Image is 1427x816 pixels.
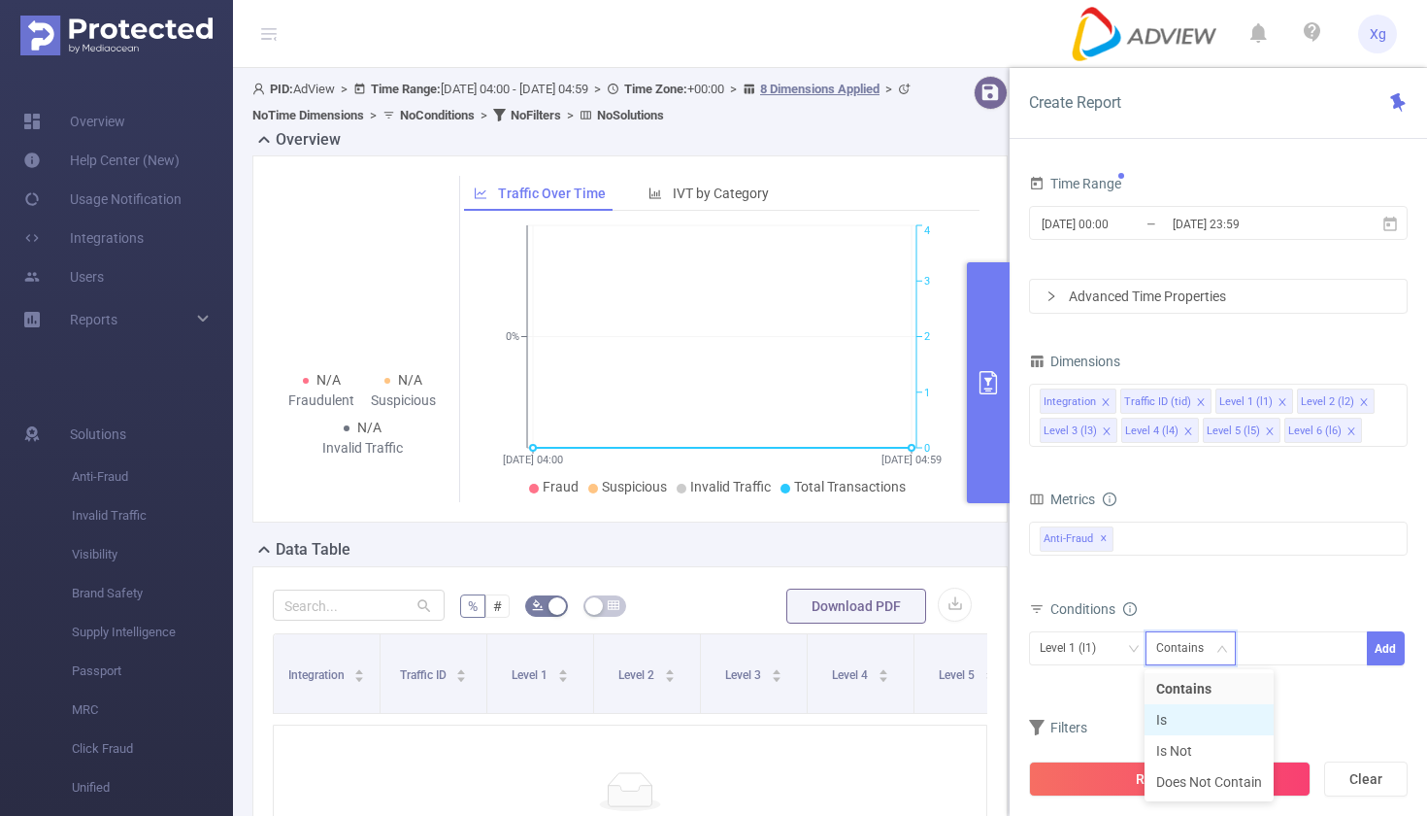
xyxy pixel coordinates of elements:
b: No Solutions [597,108,664,122]
span: Time Range [1029,176,1121,191]
i: icon: close [1196,397,1206,409]
li: Is Not [1145,735,1274,766]
i: icon: right [1045,290,1057,302]
li: Level 2 (l2) [1297,389,1375,414]
div: Level 1 (l1) [1040,632,1110,664]
span: Conditions [1050,601,1137,617]
b: Time Range: [371,82,441,96]
span: Invalid Traffic [690,479,771,494]
a: Integrations [23,219,144,257]
tspan: 3 [924,275,930,288]
b: Time Zone: [624,82,687,96]
span: N/A [357,420,382,435]
span: Level 5 [939,668,978,682]
i: icon: bg-colors [532,599,544,611]
button: Download PDF [786,589,926,624]
i: icon: caret-down [878,674,888,680]
span: Passport [72,652,233,691]
i: icon: close [1183,426,1193,438]
i: icon: close [1359,397,1369,409]
button: Run Report [1029,762,1311,797]
span: MRC [72,691,233,730]
i: icon: close [1346,426,1356,438]
div: Invalid Traffic [321,438,403,459]
span: Total Transactions [794,479,906,494]
div: Sort [984,666,996,678]
tspan: [DATE] 04:00 [503,454,563,466]
li: Level 1 (l1) [1215,389,1293,414]
span: Suspicious [602,479,667,494]
span: AdView [DATE] 04:00 - [DATE] 04:59 +00:00 [252,82,915,122]
h2: Data Table [276,538,350,561]
i: icon: bar-chart [648,187,662,200]
tspan: 2 [924,331,930,344]
i: icon: caret-down [771,674,781,680]
span: Anti-Fraud [72,458,233,496]
a: Users [23,257,104,296]
i: icon: down [1128,643,1140,657]
i: icon: close [1101,397,1111,409]
div: Fraudulent [281,391,362,411]
span: Level 1 [512,668,550,682]
i: icon: user [252,83,270,95]
li: Contains [1145,673,1274,704]
i: icon: table [608,599,619,611]
tspan: 1 [924,387,930,399]
span: Click Fraud [72,730,233,768]
span: Brand Safety [72,574,233,613]
div: Sort [664,666,676,678]
tspan: 0 [924,442,930,455]
li: Does Not Contain [1145,766,1274,798]
span: Invalid Traffic [72,496,233,535]
b: No Time Dimensions [252,108,364,122]
span: Traffic Over Time [498,186,606,201]
div: Traffic ID (tid) [1124,390,1191,415]
div: Sort [878,666,889,678]
span: Unified [72,768,233,807]
i: icon: info-circle [1103,493,1116,506]
span: > [588,82,607,96]
tspan: 0% [506,331,519,344]
i: icon: caret-down [984,674,995,680]
span: Solutions [70,415,126,454]
span: # [493,598,502,614]
i: icon: caret-up [456,666,467,672]
div: Contains [1156,632,1217,664]
span: > [561,108,580,122]
span: Xg [1370,15,1386,53]
span: Dimensions [1029,354,1120,369]
span: Level 3 [725,668,764,682]
i: icon: caret-down [664,674,675,680]
b: No Conditions [400,108,475,122]
div: Sort [771,666,782,678]
button: Clear [1324,762,1408,797]
span: Filters [1029,720,1087,735]
div: Sort [353,666,365,678]
span: Integration [288,668,348,682]
div: Sort [455,666,467,678]
span: Metrics [1029,492,1095,507]
li: Level 3 (l3) [1040,418,1117,443]
div: Level 2 (l2) [1301,390,1354,415]
span: > [364,108,382,122]
i: icon: close [1265,426,1275,438]
div: Level 1 (l1) [1219,390,1273,415]
li: Level 5 (l5) [1203,418,1280,443]
span: N/A [398,372,422,388]
i: icon: caret-up [771,666,781,672]
u: 8 Dimensions Applied [760,82,879,96]
input: Start date [1040,211,1197,237]
span: Create Report [1029,93,1121,112]
span: Level 2 [618,668,657,682]
span: > [879,82,898,96]
span: Reports [70,312,117,327]
i: icon: info-circle [1123,602,1137,616]
div: Sort [557,666,569,678]
i: icon: caret-up [984,666,995,672]
i: icon: caret-up [878,666,888,672]
i: icon: down [1216,643,1228,657]
div: icon: rightAdvanced Time Properties [1030,280,1407,313]
i: icon: caret-up [354,666,365,672]
li: Traffic ID (tid) [1120,389,1211,414]
tspan: 4 [924,225,930,238]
